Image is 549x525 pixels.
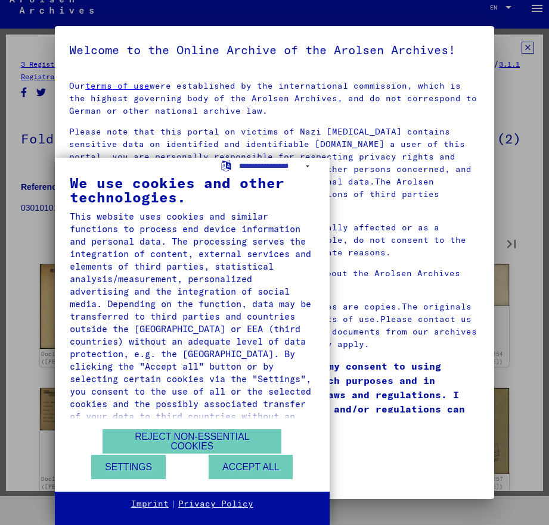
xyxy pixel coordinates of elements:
[91,455,166,479] button: Settings
[131,498,169,510] a: Imprint
[178,498,253,510] a: Privacy Policy
[70,176,315,204] div: We use cookies and other technologies.
[70,210,315,435] div: This website uses cookies and similar functions to process end device information and personal da...
[103,429,281,454] button: Reject non-essential cookies
[209,455,293,479] button: Accept all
